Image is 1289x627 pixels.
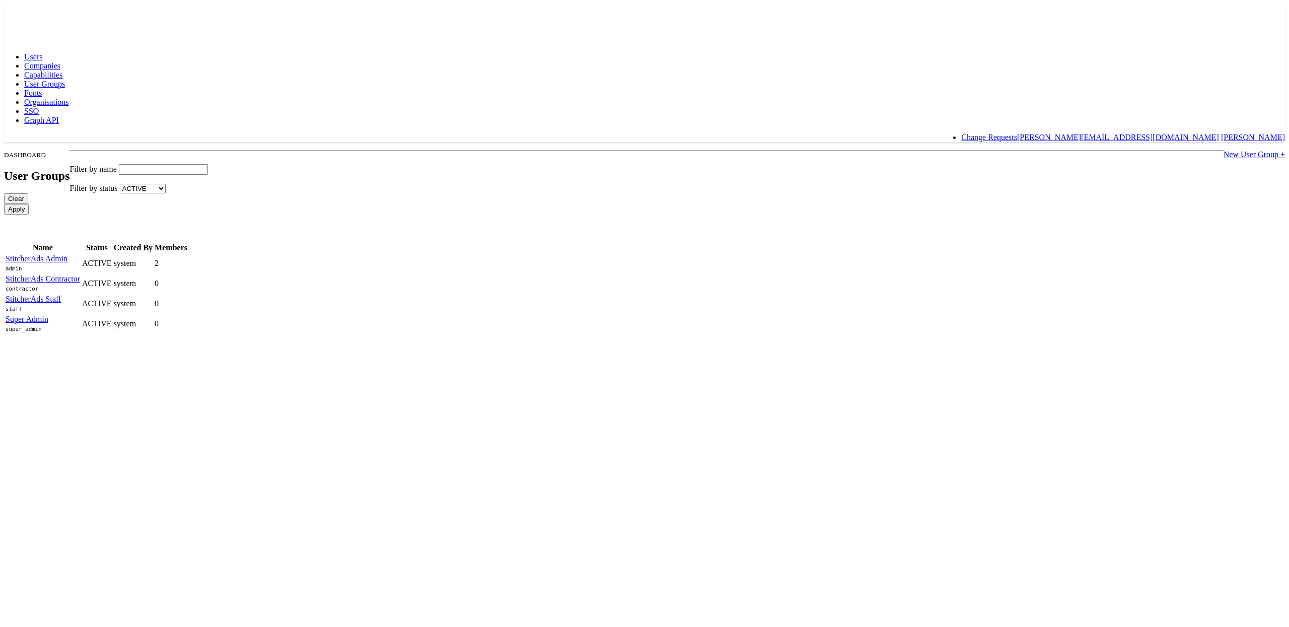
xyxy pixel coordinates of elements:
[82,279,112,288] span: ACTIVE
[6,306,22,312] code: staff
[154,274,188,293] td: 0
[114,319,136,328] span: system
[4,204,29,215] input: Apply
[69,165,116,173] span: Filter by name
[114,279,136,288] span: system
[6,286,38,292] code: contractor
[24,61,60,70] a: Companies
[4,151,46,159] small: DASHBOARD
[24,107,39,115] a: SSO
[69,184,117,192] span: Filter by status
[154,254,188,273] td: 2
[154,314,188,333] td: 0
[4,169,69,183] h2: User Groups
[6,265,22,272] code: admin
[24,89,42,97] a: Fonts
[82,259,112,267] span: ACTIVE
[5,243,81,253] th: Name
[6,295,61,303] a: StitcherAds Staff
[114,299,136,308] span: system
[1017,133,1219,142] a: [PERSON_NAME][EMAIL_ADDRESS][DOMAIN_NAME]
[24,98,69,106] a: Organisations
[24,71,62,79] a: Capabilities
[114,259,136,267] span: system
[113,243,153,253] th: Created By
[82,319,112,328] span: ACTIVE
[6,315,48,323] a: Super Admin
[24,80,65,88] a: User Groups
[24,52,42,61] a: Users
[1221,133,1285,142] a: [PERSON_NAME]
[961,133,1017,142] a: Change Requests
[6,274,80,283] a: StitcherAds Contractor
[154,243,188,253] th: Members
[154,294,188,313] td: 0
[1224,150,1285,159] a: New User Group +
[82,243,112,253] th: Status
[6,254,67,263] a: StitcherAds Admin
[24,116,59,124] a: Graph API
[4,193,28,204] input: Clear
[82,299,112,308] span: ACTIVE
[6,326,42,332] code: super_admin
